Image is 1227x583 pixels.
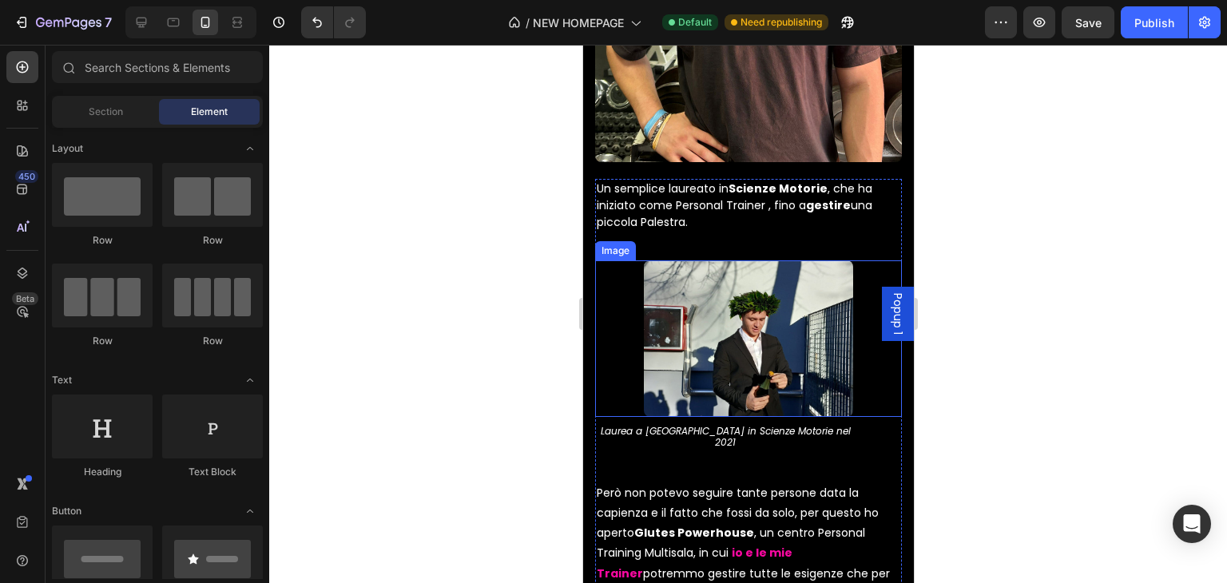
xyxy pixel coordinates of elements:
[1075,16,1102,30] span: Save
[678,15,712,30] span: Default
[52,504,81,518] span: Button
[12,417,319,581] div: Rich Text Editor. Editing area: main
[1134,14,1174,31] div: Publish
[162,465,263,479] div: Text Block
[162,233,263,248] div: Row
[105,13,112,32] p: 7
[52,334,153,348] div: Row
[1173,505,1211,543] div: Open Intercom Messenger
[52,141,83,156] span: Layout
[14,521,307,577] span: potremmo gestire tutte le esigenze che per anni ho sentito lamentare l' delle ragazze che venivan...
[52,465,153,479] div: Heading
[51,480,171,496] strong: Glutes Powerhouse
[526,14,530,31] span: /
[237,498,263,524] span: Toggle open
[6,6,119,38] button: 7
[237,136,263,161] span: Toggle open
[583,45,914,583] iframe: Design area
[741,15,822,30] span: Need republishing
[162,334,263,348] div: Row
[52,373,72,387] span: Text
[15,170,38,183] div: 450
[14,440,296,517] span: Però non potevo seguire tante persone data la capienza e il fatto che fossi da solo, per questo h...
[89,105,123,119] span: Section
[52,51,263,83] input: Search Sections & Elements
[1121,6,1188,38] button: Publish
[237,367,263,393] span: Toggle open
[533,14,624,31] span: NEW HOMEPAGE
[301,6,366,38] div: Undo/Redo
[191,105,228,119] span: Element
[52,233,153,248] div: Row
[1062,6,1114,38] button: Save
[12,292,38,305] div: Beta
[14,500,209,536] strong: io e le mie Trainer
